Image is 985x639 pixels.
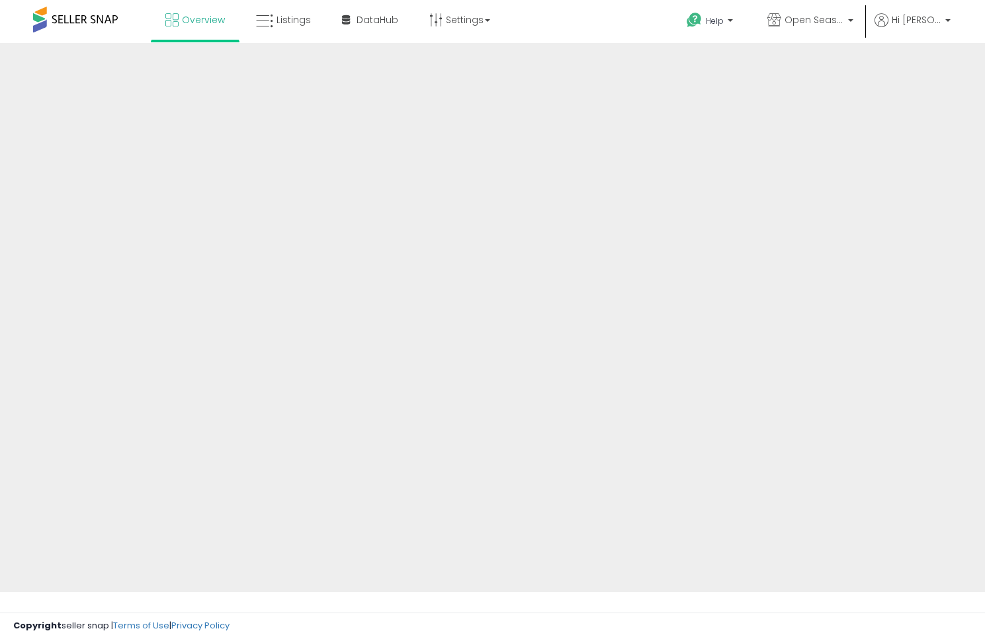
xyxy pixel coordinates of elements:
a: Hi [PERSON_NAME] [875,13,951,43]
span: Help [706,15,724,26]
span: Listings [277,13,311,26]
span: Hi [PERSON_NAME] [892,13,941,26]
span: Open Seasons [785,13,844,26]
span: DataHub [357,13,398,26]
i: Get Help [686,12,703,28]
span: Overview [182,13,225,26]
a: Help [676,2,746,43]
